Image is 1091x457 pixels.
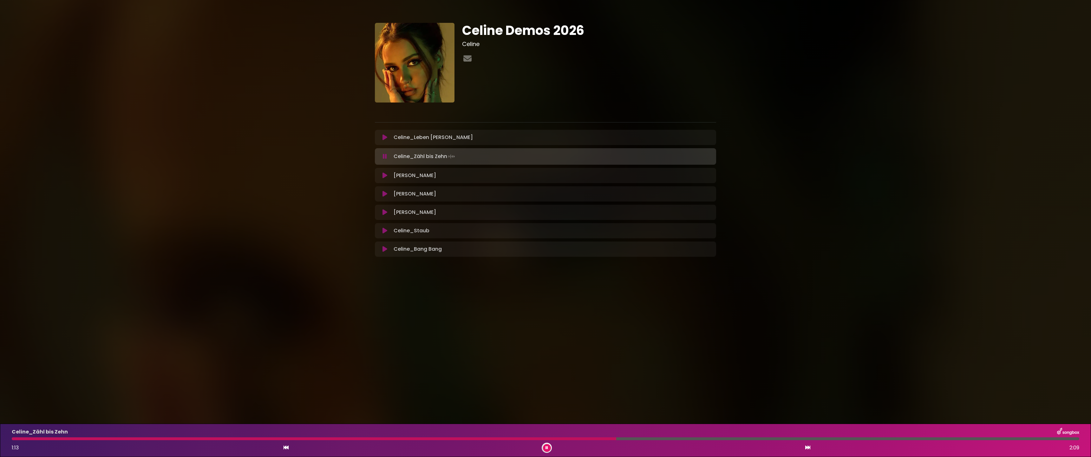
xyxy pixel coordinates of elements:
[394,245,442,253] p: Celine_Bang Bang
[462,41,716,48] h3: Celine
[394,227,429,235] p: Celine_Staub
[394,152,456,161] p: Celine_Zähl bis Zehn
[375,23,454,103] img: Lq3JwxWjTsiZgLSj7RBx
[394,190,436,198] p: [PERSON_NAME]
[447,152,456,161] img: waveform4.gif
[394,172,436,179] p: [PERSON_NAME]
[394,209,436,216] p: [PERSON_NAME]
[394,134,473,141] p: Celine_Leben [PERSON_NAME]
[462,23,716,38] h1: Celine Demos 2026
